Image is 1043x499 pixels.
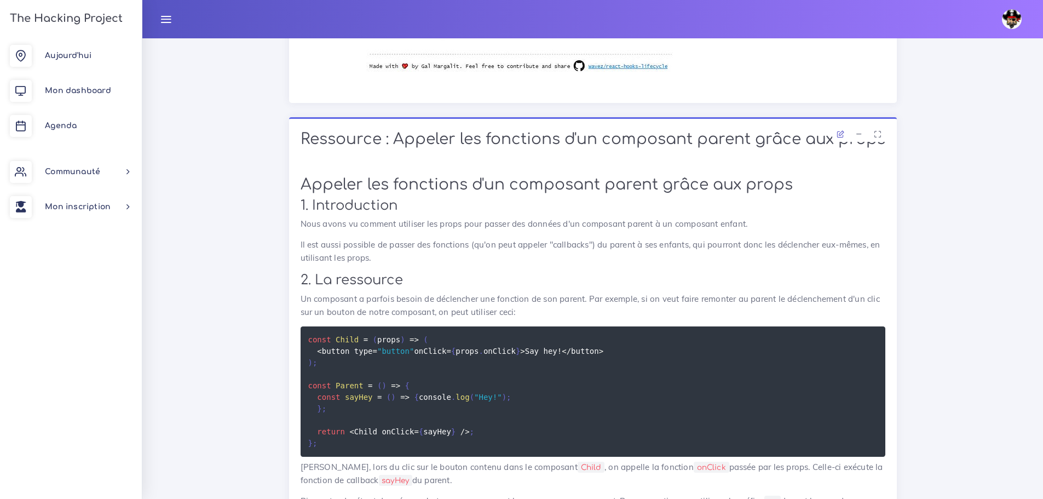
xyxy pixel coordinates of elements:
span: = [368,381,372,390]
span: props [377,335,400,344]
span: log [456,393,469,402]
code: button type onClick props onClick Say hey button console Child onClick sayHey [308,334,604,449]
span: => [410,335,419,344]
h1: Appeler les fonctions d'un composant parent grâce aux props [301,176,885,194]
span: ( [387,393,391,402]
span: { [414,393,418,402]
span: "Hey!" [474,393,502,402]
span: Mon dashboard [45,87,111,95]
span: > [520,347,525,355]
span: "button" [377,347,414,355]
span: . [479,347,483,355]
span: { [405,381,410,390]
span: ; [313,358,317,367]
span: Aujourd'hui [45,51,91,60]
span: Communauté [45,168,100,176]
span: ) [400,335,405,344]
span: Parent [336,381,364,390]
span: ; [470,427,474,436]
span: ) [308,358,313,367]
span: ; [322,404,326,413]
span: < [562,347,566,355]
span: } [317,404,321,413]
code: sayHey [379,475,412,486]
span: ( [373,335,377,344]
span: ; [506,393,511,402]
span: const [308,381,331,390]
span: = [364,335,368,344]
code: onClick [694,462,729,473]
span: sayHey [345,393,373,402]
span: / [567,347,571,355]
p: Nous avons vu comment utiliser les props pour passer des données d'un composant parent à un compo... [301,217,885,231]
span: => [391,381,400,390]
span: = [373,347,377,355]
span: < [317,347,321,355]
p: Il est aussi possible de passer des fonctions (qu'on peut appeler "callbacks") du parent à ses en... [301,238,885,265]
span: ) [391,393,395,402]
span: ) [502,393,506,402]
span: return [317,427,345,436]
span: ( [423,335,428,344]
span: ( [470,393,474,402]
span: ; [313,439,317,448]
img: avatar [1002,9,1022,29]
span: const [317,393,340,402]
span: / [460,427,465,436]
h1: Ressource : Appeler les fonctions d'un composant parent grâce aux props [301,130,885,149]
span: < [349,427,354,436]
span: > [599,347,603,355]
span: Mon inscription [45,203,111,211]
span: ( [377,381,382,390]
span: } [308,439,313,448]
span: } [516,347,520,355]
h2: 2. La ressource [301,272,885,288]
code: Child [578,462,604,473]
span: => [400,393,410,402]
span: = [446,347,451,355]
span: { [419,427,423,436]
span: ) [382,381,386,390]
span: Agenda [45,122,77,130]
span: > [465,427,469,436]
span: Child [336,335,359,344]
p: Un composant a parfois besoin de déclencher une fonction de son parent. Par exemple, si on veut f... [301,292,885,319]
span: ! [557,347,562,355]
span: } [451,427,456,436]
span: = [414,427,418,436]
span: . [451,393,456,402]
span: { [451,347,456,355]
span: const [308,335,331,344]
p: [PERSON_NAME], lors du clic sur le bouton contenu dans le composant , on appelle la fonction pass... [301,461,885,487]
h3: The Hacking Project [7,13,123,25]
span: = [377,393,382,402]
h2: 1. Introduction [301,198,885,214]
